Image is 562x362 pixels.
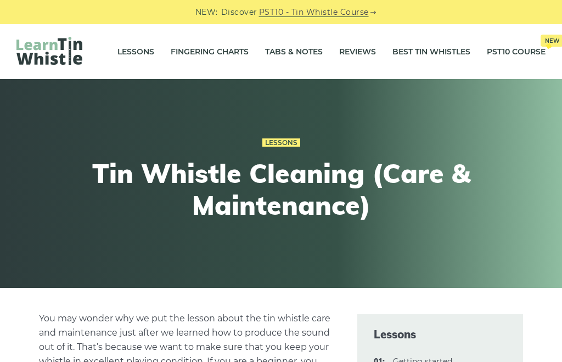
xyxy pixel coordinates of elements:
a: Best Tin Whistles [392,38,470,65]
a: Fingering Charts [171,38,249,65]
a: Reviews [339,38,376,65]
a: Lessons [262,138,300,147]
a: Tabs & Notes [265,38,323,65]
img: LearnTinWhistle.com [16,37,82,65]
a: PST10 CourseNew [487,38,546,65]
h1: Tin Whistle Cleaning (Care & Maintenance) [79,158,483,221]
span: Lessons [374,327,506,342]
a: Lessons [117,38,154,65]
